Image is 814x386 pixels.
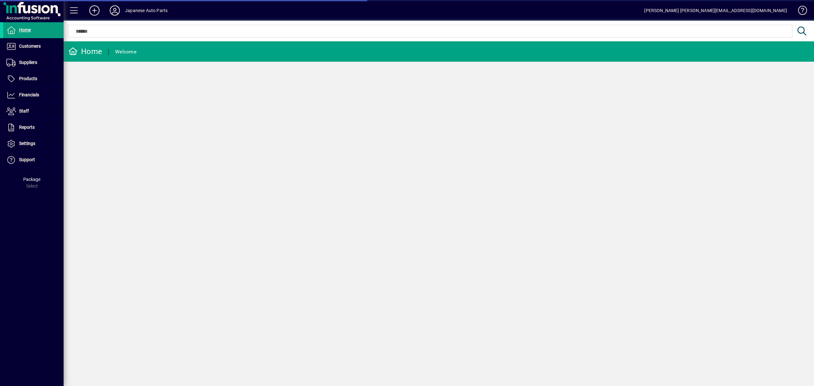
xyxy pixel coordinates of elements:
[84,5,105,16] button: Add
[19,27,31,32] span: Home
[3,38,64,54] a: Customers
[23,177,40,182] span: Package
[105,5,125,16] button: Profile
[3,103,64,119] a: Staff
[3,152,64,168] a: Support
[19,60,37,65] span: Suppliers
[3,87,64,103] a: Financials
[19,76,37,81] span: Products
[19,141,35,146] span: Settings
[19,108,29,114] span: Staff
[68,46,102,57] div: Home
[3,136,64,152] a: Settings
[793,1,806,22] a: Knowledge Base
[19,125,35,130] span: Reports
[115,47,136,57] div: Welcome
[125,5,168,16] div: Japanese Auto Parts
[3,55,64,71] a: Suppliers
[19,157,35,162] span: Support
[3,120,64,135] a: Reports
[3,71,64,87] a: Products
[19,92,39,97] span: Financials
[644,5,787,16] div: [PERSON_NAME] [PERSON_NAME][EMAIL_ADDRESS][DOMAIN_NAME]
[19,44,41,49] span: Customers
